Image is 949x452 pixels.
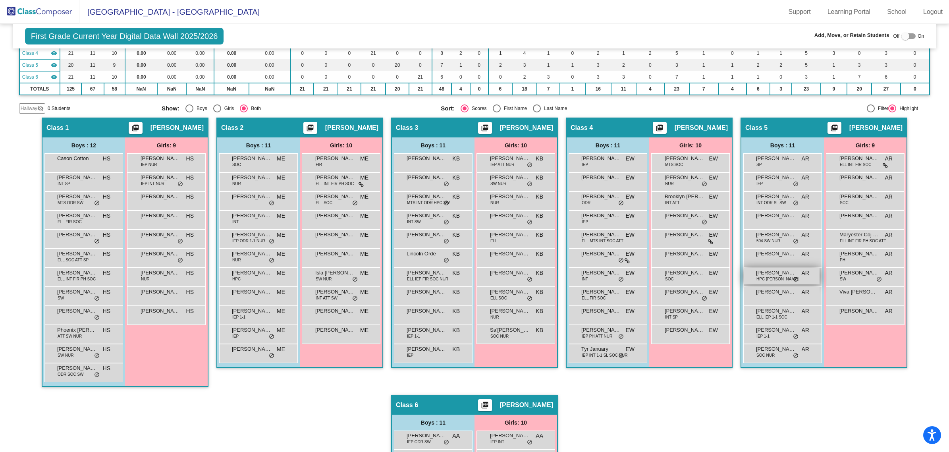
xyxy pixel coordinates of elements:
[125,137,208,153] div: Girls: 9
[746,83,770,95] td: 6
[19,83,60,95] td: TOTALS
[232,155,272,162] span: [PERSON_NAME]
[305,124,315,135] mat-icon: picture_as_pdf
[452,155,460,163] span: KB
[636,59,664,71] td: 0
[441,104,714,112] mat-radio-group: Select an option
[872,71,900,83] td: 6
[827,122,841,134] button: Print Students Details
[186,59,214,71] td: 0.00
[872,47,900,59] td: 3
[141,155,180,162] span: [PERSON_NAME]
[214,83,249,95] td: NaN
[741,137,824,153] div: Boys : 11
[361,71,386,83] td: 0
[478,399,492,411] button: Print Students Details
[770,71,792,83] td: 0
[746,71,770,83] td: 1
[51,62,57,68] mat-icon: visibility
[291,71,314,83] td: 0
[269,200,274,207] span: do_not_disturb_alt
[232,174,272,182] span: [PERSON_NAME]
[571,124,593,132] span: Class 4
[756,174,796,182] span: [PERSON_NAME]
[756,155,796,162] span: [PERSON_NAME]
[718,47,746,59] td: 0
[567,137,649,153] div: Boys : 11
[709,193,718,201] span: EW
[409,83,432,95] td: 21
[917,6,949,18] a: Logout
[469,105,486,112] div: Scores
[157,59,186,71] td: 0.00
[186,155,194,163] span: HS
[839,193,879,201] span: [PERSON_NAME]
[802,193,809,201] span: AR
[432,71,451,83] td: 6
[665,162,683,168] span: MTS SOC
[756,193,796,201] span: [PERSON_NAME]
[277,193,285,201] span: ME
[361,59,386,71] td: 0
[490,162,515,168] span: IEP ATT NUR
[125,59,157,71] td: 0.00
[221,124,243,132] span: Class 2
[792,47,820,59] td: 5
[488,47,512,59] td: 1
[490,181,507,187] span: SW NUR
[277,174,285,182] span: ME
[315,193,355,201] span: [PERSON_NAME]
[896,105,918,112] div: Highlight
[214,71,249,83] td: 0.00
[316,181,354,187] span: ELL INT FIR PH SOC
[103,193,110,201] span: HS
[665,193,704,201] span: Brooklyn [PERSON_NAME]
[57,155,97,162] span: Cason Cotton
[48,105,70,112] span: 0 Students
[81,47,104,59] td: 11
[839,174,879,182] span: [PERSON_NAME]
[19,47,60,59] td: Elizabeth Wenner - No Class Name
[300,137,382,153] div: Girls: 10
[314,47,338,59] td: 0
[847,83,872,95] td: 20
[585,47,611,59] td: 2
[470,59,488,71] td: 0
[664,59,689,71] td: 3
[129,122,143,134] button: Print Students Details
[409,71,432,83] td: 21
[409,47,432,59] td: 0
[745,124,768,132] span: Class 5
[141,212,180,220] span: [PERSON_NAME]
[325,124,378,132] span: [PERSON_NAME]
[58,200,83,206] span: MTS ODR SW
[214,59,249,71] td: 0.00
[821,59,847,71] td: 1
[636,47,664,59] td: 2
[409,59,432,71] td: 0
[57,193,97,201] span: [PERSON_NAME]
[360,174,368,182] span: ME
[81,59,104,71] td: 11
[581,155,621,162] span: [PERSON_NAME]
[79,6,260,18] span: [GEOGRAPHIC_DATA] - [GEOGRAPHIC_DATA]
[901,83,930,95] td: 0
[653,122,667,134] button: Print Students Details
[470,71,488,83] td: 0
[186,83,214,95] td: NaN
[655,124,664,135] mat-icon: picture_as_pdf
[560,83,585,95] td: 1
[360,193,368,201] span: ME
[444,200,449,207] span: do_not_disturb_alt
[291,59,314,71] td: 0
[291,47,314,59] td: 0
[527,181,532,187] span: do_not_disturb_alt
[470,83,488,95] td: 0
[793,200,799,207] span: do_not_disturb_alt
[94,200,100,207] span: do_not_disturb_alt
[512,83,537,95] td: 18
[392,137,474,153] div: Boys : 11
[470,47,488,59] td: 0
[432,59,451,71] td: 7
[527,162,532,168] span: do_not_disturb_alt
